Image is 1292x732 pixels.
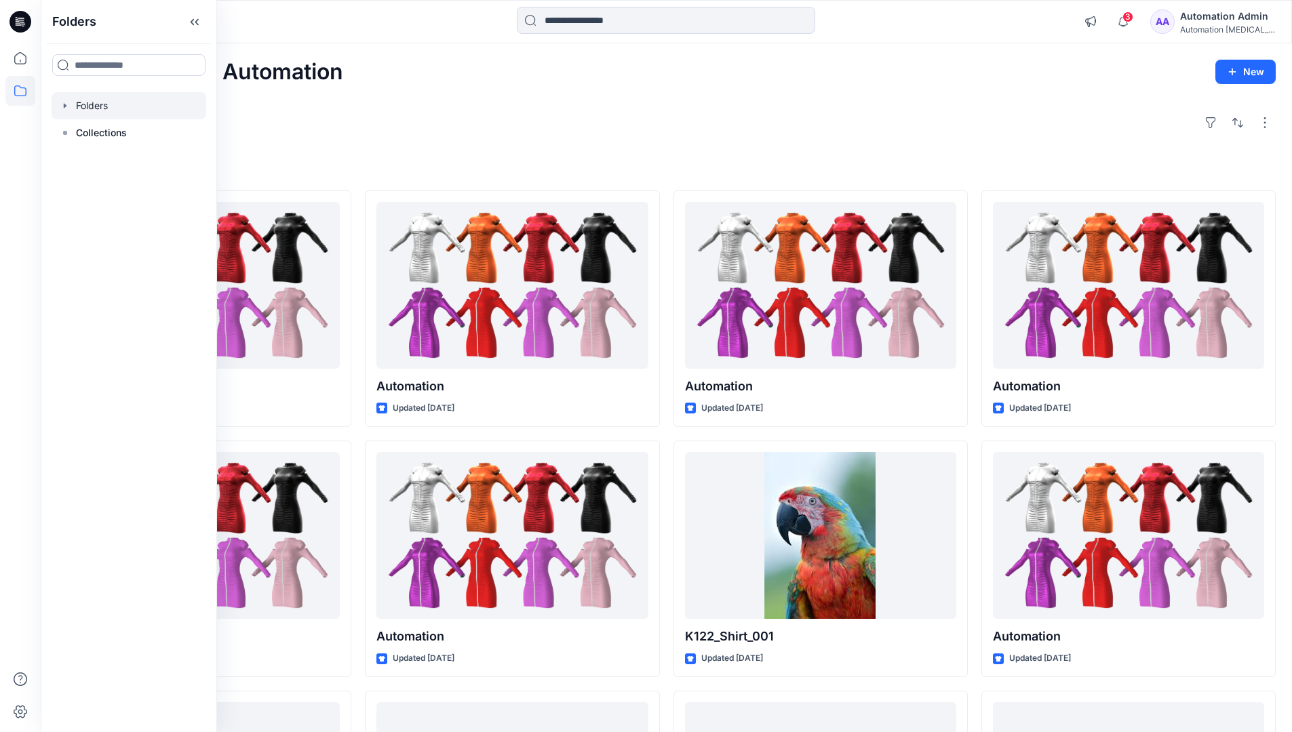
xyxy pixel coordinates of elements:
p: Automation [993,377,1264,396]
p: K122_Shirt_001 [685,627,956,646]
a: K122_Shirt_001 [685,452,956,619]
a: Automation [685,202,956,369]
button: New [1215,60,1276,84]
a: Automation [993,452,1264,619]
p: Updated [DATE] [701,401,763,415]
div: AA [1150,9,1175,34]
p: Automation [376,377,648,396]
p: Updated [DATE] [1009,651,1071,666]
a: Automation [993,202,1264,369]
p: Automation [685,377,956,396]
p: Collections [76,125,127,141]
p: Updated [DATE] [393,401,454,415]
span: 3 [1122,12,1133,22]
h4: Styles [57,161,1276,177]
p: Updated [DATE] [393,651,454,666]
a: Automation [376,202,648,369]
a: Automation [376,452,648,619]
p: Updated [DATE] [701,651,763,666]
p: Updated [DATE] [1009,401,1071,415]
p: Automation [993,627,1264,646]
div: Automation Admin [1180,8,1275,24]
div: Automation [MEDICAL_DATA]... [1180,24,1275,35]
p: Automation [376,627,648,646]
